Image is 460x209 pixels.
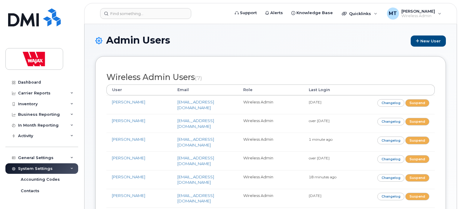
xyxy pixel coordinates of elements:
[177,118,214,129] a: [EMAIL_ADDRESS][DOMAIN_NAME]
[405,137,429,144] a: Suspend
[309,100,321,104] small: [DATE]
[309,137,333,142] small: 1 minute ago
[195,75,202,81] small: (7)
[405,118,429,125] a: Suspend
[112,118,145,123] a: [PERSON_NAME]
[112,193,145,198] a: [PERSON_NAME]
[177,137,214,147] a: [EMAIL_ADDRESS][DOMAIN_NAME]
[238,133,303,151] td: Wireless Admin
[309,118,330,123] small: over [DATE]
[238,114,303,133] td: Wireless Admin
[377,137,405,144] a: Changelog
[238,170,303,189] td: Wireless Admin
[106,85,172,95] th: User
[405,99,429,107] a: Suspend
[377,174,405,182] a: Changelog
[377,99,405,107] a: Changelog
[309,193,321,198] small: [DATE]
[405,174,429,182] a: Suspend
[309,175,336,179] small: 18 minutes ago
[172,85,238,95] th: Email
[95,35,446,47] h1: Admin Users
[377,118,405,125] a: Changelog
[411,35,446,47] a: New User
[112,174,145,179] a: [PERSON_NAME]
[377,193,405,200] a: Changelog
[177,155,214,166] a: [EMAIL_ADDRESS][DOMAIN_NAME]
[177,100,214,110] a: [EMAIL_ADDRESS][DOMAIN_NAME]
[238,151,303,170] td: Wireless Admin
[177,174,214,185] a: [EMAIL_ADDRESS][DOMAIN_NAME]
[177,193,214,204] a: [EMAIL_ADDRESS][DOMAIN_NAME]
[303,85,369,95] th: Last Login
[238,189,303,207] td: Wireless Admin
[309,156,330,160] small: over [DATE]
[112,137,145,142] a: [PERSON_NAME]
[112,100,145,104] a: [PERSON_NAME]
[112,155,145,160] a: [PERSON_NAME]
[405,155,429,163] a: Suspend
[238,95,303,114] td: Wireless Admin
[238,85,303,95] th: Role
[106,73,435,82] h2: Wireless Admin Users
[377,155,405,163] a: Changelog
[405,193,429,200] a: Suspend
